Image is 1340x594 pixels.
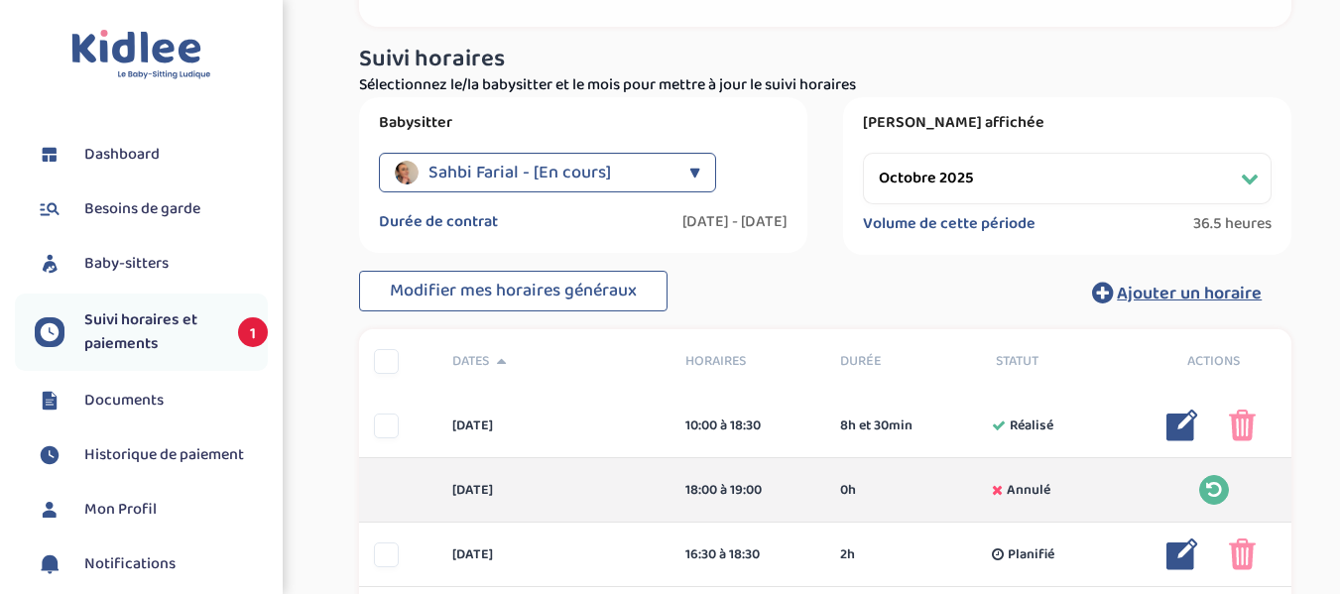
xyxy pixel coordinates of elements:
[1010,416,1053,436] span: Réalisé
[1062,271,1291,314] button: Ajouter un horaire
[35,194,64,224] img: besoin.svg
[359,271,668,312] button: Modifier mes horaires généraux
[35,249,268,279] a: Baby-sitters
[359,47,1291,72] h3: Suivi horaires
[981,351,1137,372] div: Statut
[35,440,268,470] a: Historique de paiement
[35,140,268,170] a: Dashboard
[84,443,244,467] span: Historique de paiement
[390,277,637,304] span: Modifier mes horaires généraux
[1166,410,1198,441] img: modifier_bleu.png
[84,552,176,576] span: Notifications
[825,351,981,372] div: Durée
[1229,538,1256,570] img: poubelle_rose.png
[84,197,200,221] span: Besoins de garde
[35,549,268,579] a: Notifications
[395,161,419,184] img: avatar_sahbi-farial_2025_07_09_10_28_03.png
[84,389,164,413] span: Documents
[35,249,64,279] img: babysitters.svg
[1117,280,1262,307] span: Ajouter un horaire
[840,480,856,501] span: 0h
[840,416,913,436] span: 8h et 30min
[35,386,268,416] a: Documents
[685,351,811,372] span: Horaires
[84,252,169,276] span: Baby-sitters
[238,317,268,347] span: 1
[863,214,1035,234] label: Volume de cette période
[84,498,157,522] span: Mon Profil
[840,544,855,565] span: 2h
[685,480,811,501] div: 18:00 à 19:00
[1007,480,1050,501] span: Annulé
[863,113,1272,133] label: [PERSON_NAME] affichée
[379,212,498,232] label: Durée de contrat
[1229,410,1256,441] img: poubelle_rose.png
[35,549,64,579] img: notification.svg
[359,73,1291,97] p: Sélectionnez le/la babysitter et le mois pour mettre à jour le suivi horaires
[1166,538,1198,570] img: modifier_bleu.png
[1008,544,1054,565] span: Planifié
[437,480,670,501] div: [DATE]
[428,153,611,192] span: Sahbi Farial - [En cours]
[84,308,218,356] span: Suivi horaires et paiements
[1193,214,1272,234] span: 36.5 heures
[35,308,268,356] a: Suivi horaires et paiements 1
[437,544,670,565] div: [DATE]
[35,440,64,470] img: suivihoraire.svg
[84,143,160,167] span: Dashboard
[35,495,268,525] a: Mon Profil
[35,386,64,416] img: documents.svg
[689,153,700,192] div: ▼
[35,495,64,525] img: profil.svg
[1137,351,1292,372] div: Actions
[71,30,211,80] img: logo.svg
[682,212,788,232] label: [DATE] - [DATE]
[379,113,788,133] label: Babysitter
[35,317,64,347] img: suivihoraire.svg
[35,140,64,170] img: dashboard.svg
[685,544,811,565] div: 16:30 à 18:30
[437,351,670,372] div: Dates
[437,416,670,436] div: [DATE]
[685,416,811,436] div: 10:00 à 18:30
[35,194,268,224] a: Besoins de garde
